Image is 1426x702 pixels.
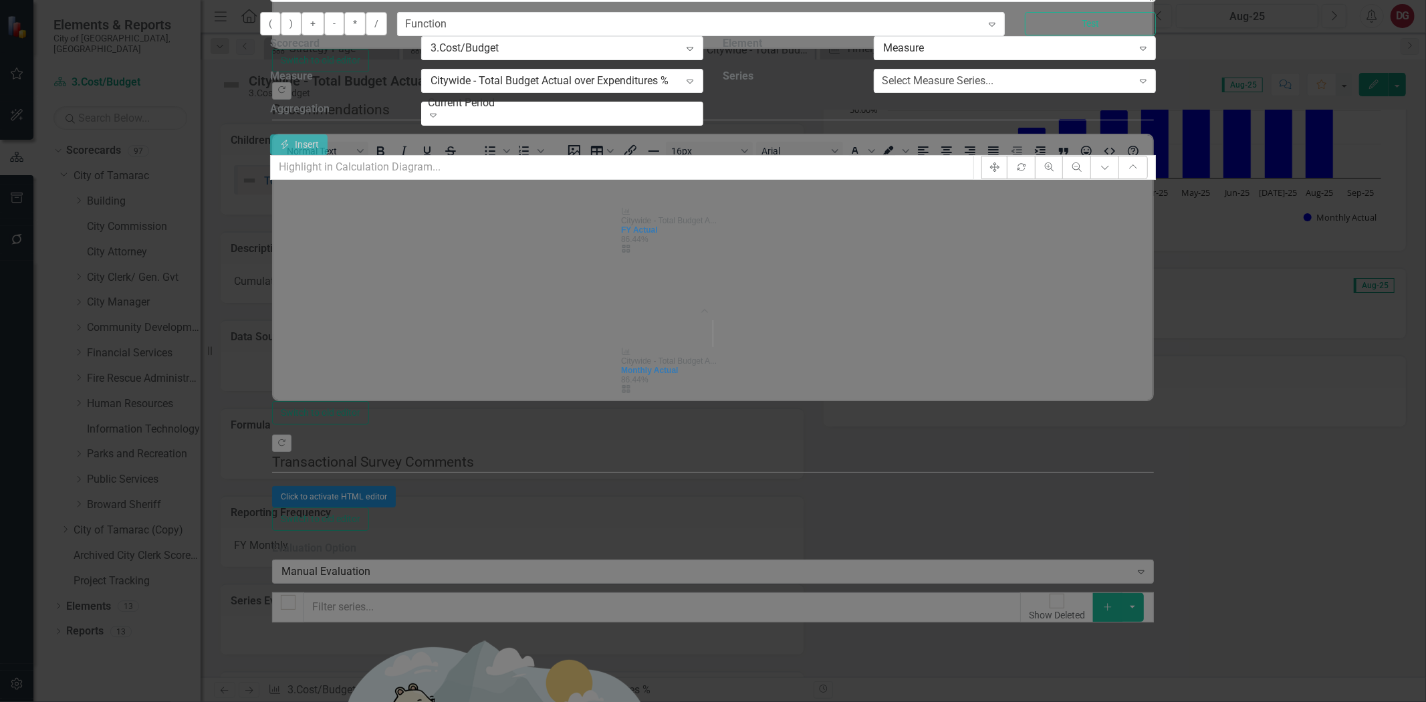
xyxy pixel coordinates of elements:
[621,225,805,235] a: FY Actual
[428,96,705,111] div: Current Period
[366,12,387,35] button: /
[621,366,805,375] a: Monthly Actual
[883,41,1132,56] div: Measure
[1025,12,1156,35] button: Test
[621,216,805,225] div: Citywide - Total Budget A...
[621,235,805,244] div: 86.44%
[270,102,330,117] label: Aggregation
[723,36,763,51] label: Element
[302,12,324,35] button: +
[405,17,447,32] div: Function
[621,356,805,366] div: Citywide - Total Budget A...
[260,12,281,35] button: (
[882,74,993,89] div: Select Measure Series...
[431,41,679,56] div: 3.Cost/Budget
[723,69,754,84] label: Series
[281,12,302,35] button: )
[431,74,679,89] div: Citywide - Total Budget Actual over Expenditures %
[270,134,328,155] button: Insert
[621,375,805,384] div: 86.44%
[270,155,974,180] input: Highlight in Calculation Diagram...
[324,12,344,35] button: -
[270,36,320,51] label: Scorecard
[270,69,313,84] label: Measure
